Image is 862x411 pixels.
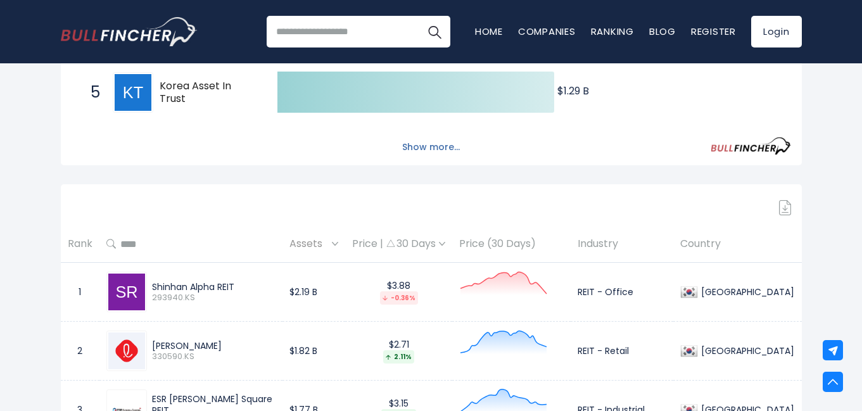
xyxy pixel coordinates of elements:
text: $1.29 B [557,84,589,98]
div: $3.88 [352,280,445,305]
span: Assets [289,234,329,254]
div: Price | 30 Days [352,237,445,251]
div: [GEOGRAPHIC_DATA] [698,345,794,357]
a: Blog [649,25,676,38]
div: Shinhan Alpha REIT [152,281,276,293]
img: Bullfincher logo [61,17,198,46]
td: REIT - Office [571,263,673,322]
button: Search [419,16,450,47]
th: Rank [61,225,99,263]
span: 293940.KS [152,293,276,303]
div: -0.36% [380,291,418,305]
div: [GEOGRAPHIC_DATA] [698,286,794,298]
img: Korea Asset In Trust [115,74,151,111]
th: Country [673,225,801,263]
button: Show more... [395,137,467,158]
span: 5 [84,82,97,103]
a: Ranking [591,25,634,38]
div: $2.71 [352,339,445,364]
a: Companies [518,25,576,38]
a: Go to homepage [61,17,197,46]
a: Home [475,25,503,38]
img: 330590.KS.png [108,332,145,369]
div: 2.11% [383,350,414,364]
th: Industry [571,225,673,263]
td: $2.19 B [282,263,345,322]
a: Login [751,16,802,47]
td: 2 [61,322,99,381]
td: REIT - Retail [571,322,673,381]
a: Register [691,25,736,38]
th: Price (30 Days) [452,225,571,263]
span: 330590.KS [152,351,276,362]
div: [PERSON_NAME] [152,340,276,351]
span: Korea Asset In Trust [160,80,255,106]
td: $1.82 B [282,322,345,381]
td: 1 [61,263,99,322]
